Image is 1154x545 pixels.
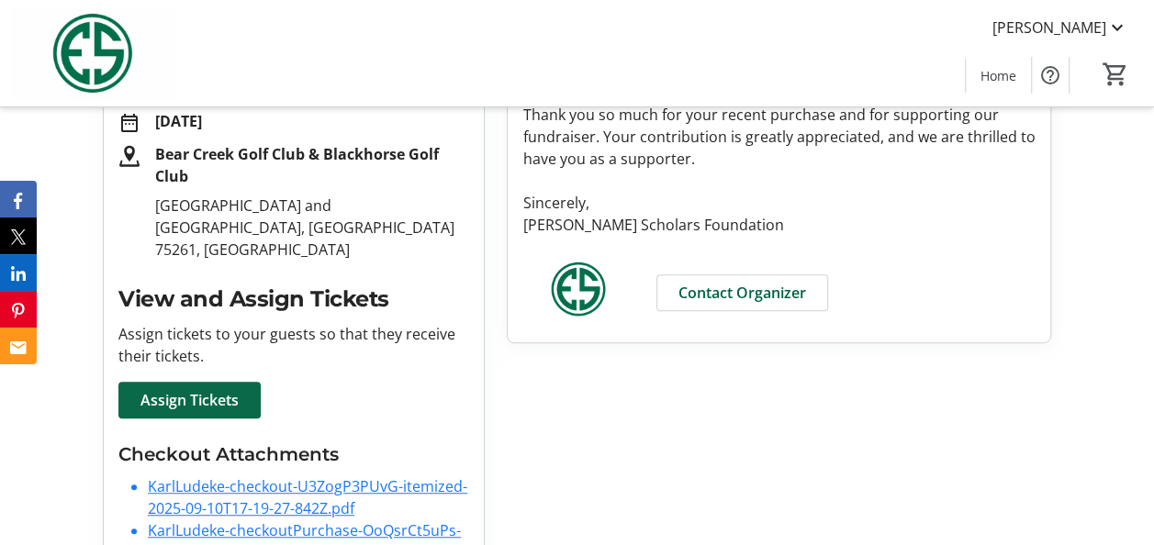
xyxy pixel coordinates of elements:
[1032,57,1069,94] button: Help
[966,59,1031,93] a: Home
[118,112,140,134] mat-icon: date_range
[992,17,1106,39] span: [PERSON_NAME]
[155,195,469,261] p: [GEOGRAPHIC_DATA] and [GEOGRAPHIC_DATA], [GEOGRAPHIC_DATA] 75261, [GEOGRAPHIC_DATA]
[1099,58,1132,91] button: Cart
[118,323,469,367] p: Assign tickets to your guests so that they receive their tickets.
[522,258,634,320] img: Evans Scholars Foundation logo
[148,476,467,518] a: KarlLudeke-checkout-U3ZogP3PUvG-itemized-2025-09-10T17-19-27-842Z.pdf
[140,389,239,411] span: Assign Tickets
[980,66,1016,85] span: Home
[522,192,1036,214] p: Sincerely,
[155,111,202,131] strong: [DATE]
[978,13,1143,42] button: [PERSON_NAME]
[522,214,1036,236] p: [PERSON_NAME] Scholars Foundation
[522,104,1036,170] p: Thank you so much for your recent purchase and for supporting our fundraiser. Your contribution i...
[118,283,469,316] h2: View and Assign Tickets
[678,282,806,304] span: Contact Organizer
[118,382,261,418] a: Assign Tickets
[155,144,439,186] strong: Bear Creek Golf Club & Blackhorse Golf Club
[11,7,174,99] img: Evans Scholars Foundation's Logo
[118,440,469,468] h3: Checkout Attachments
[656,274,828,311] a: Contact Organizer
